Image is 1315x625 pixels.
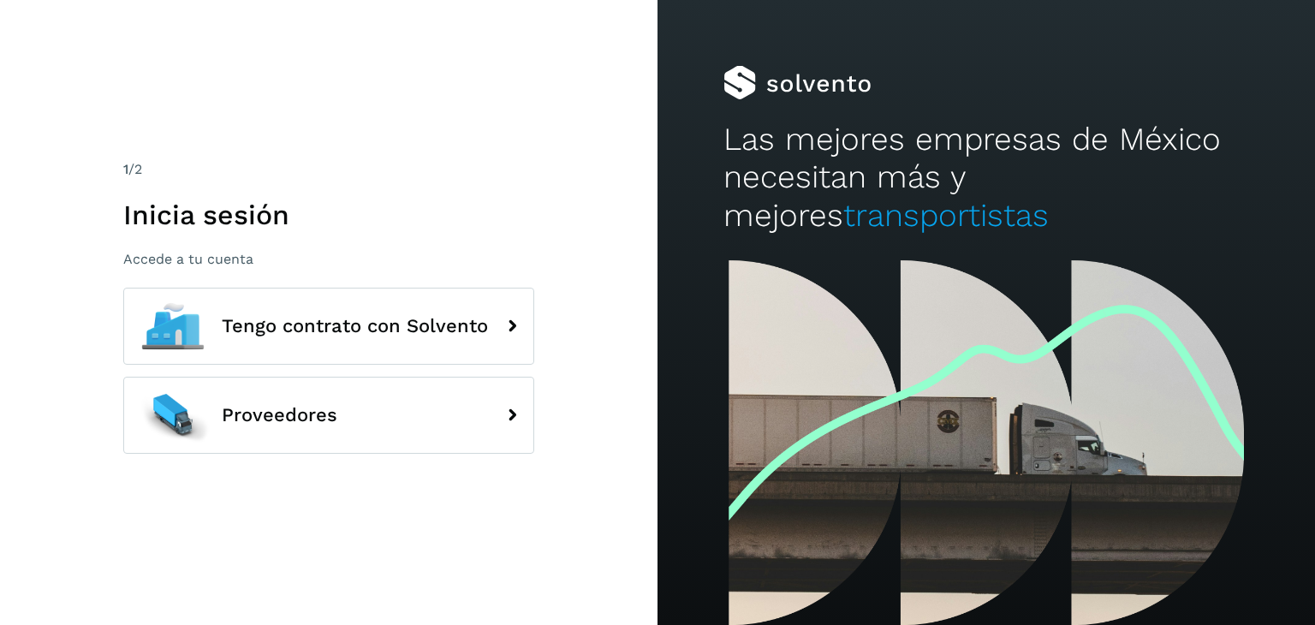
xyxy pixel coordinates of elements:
span: Tengo contrato con Solvento [222,316,488,336]
p: Accede a tu cuenta [123,251,534,267]
h2: Las mejores empresas de México necesitan más y mejores [723,121,1249,235]
span: 1 [123,161,128,177]
h1: Inicia sesión [123,199,534,231]
button: Proveedores [123,377,534,454]
span: transportistas [843,197,1049,234]
button: Tengo contrato con Solvento [123,288,534,365]
span: Proveedores [222,405,337,426]
div: /2 [123,159,534,180]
